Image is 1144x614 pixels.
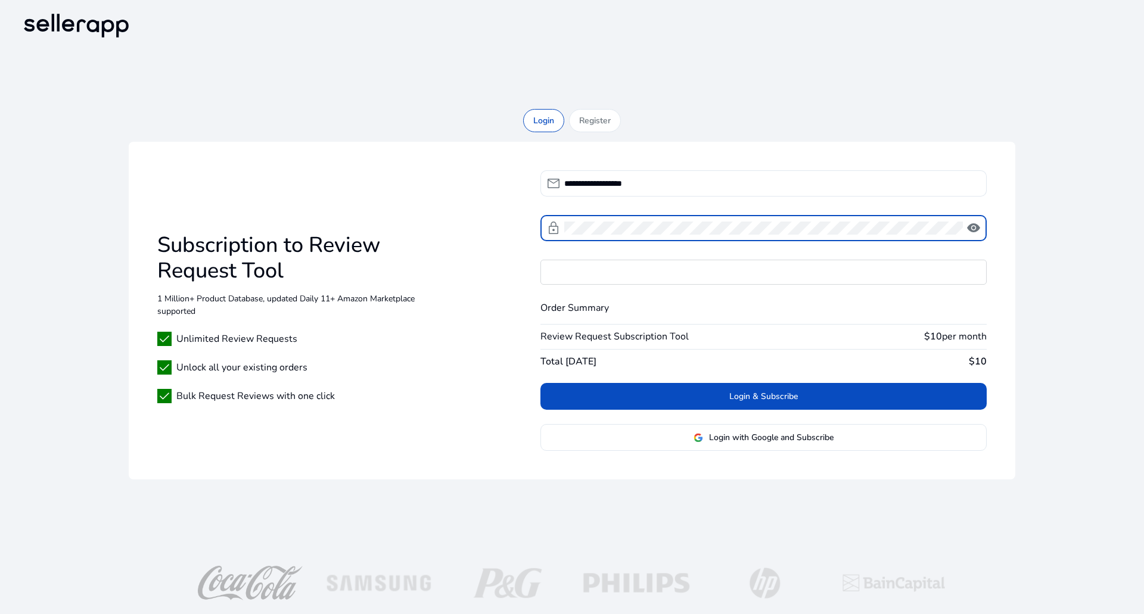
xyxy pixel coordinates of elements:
span: check [157,332,172,346]
span: lock [546,221,561,235]
img: philips-logo-white.png [579,566,694,600]
span: Total [DATE] [540,354,596,369]
img: baincapitalTopLogo.png [837,566,951,600]
button: Login with Google and Subscribe [540,424,987,451]
b: $10 [924,330,942,343]
button: Login & Subscribe [540,383,987,410]
img: sellerapp-logo [19,10,133,42]
img: hp-logo-white.png [708,566,822,600]
b: $10 [969,355,987,368]
img: coca-cola-logo.png [193,566,307,600]
span: Login with Google and Subscribe [709,431,834,444]
p: Login [533,114,554,127]
span: Bulk Request Reviews with one click [176,389,335,403]
span: Login & Subscribe [729,390,798,403]
span: check [157,389,172,403]
span: Review Request Subscription Tool [540,329,689,344]
span: mail [546,176,561,191]
span: Unlock all your existing orders [176,360,307,375]
p: Register [579,114,611,127]
span: Unlimited Review Requests [176,332,297,346]
h4: Order Summary [540,303,987,314]
h1: Subscription to Review Request Tool [157,232,455,283]
span: check [157,360,172,375]
img: p-g-logo-white.png [450,566,565,600]
span: per month [942,330,987,343]
p: 1 Million+ Product Database, updated Daily 11+ Amazon Marketplace supported [157,292,455,317]
img: Samsung-logo-white.png [322,566,436,600]
iframe: Secure card payment input frame [541,260,986,284]
img: google-logo.svg [694,433,703,442]
span: visibility [966,221,981,235]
